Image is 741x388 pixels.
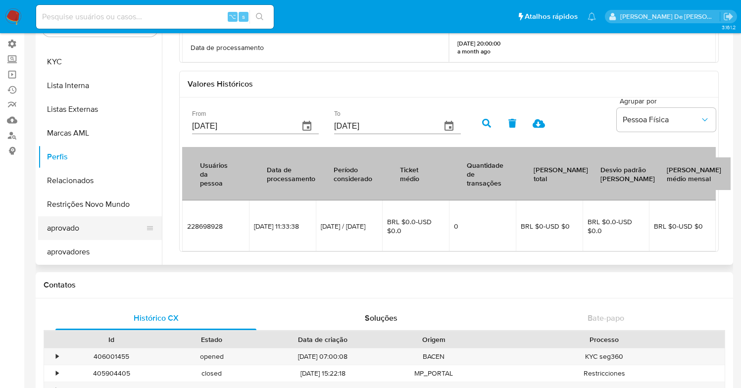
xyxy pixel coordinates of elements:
[387,217,444,235] span: BRL $0.0-USD $0.0
[334,111,341,117] label: To
[242,12,245,21] span: s
[249,10,270,24] button: search-icon
[723,11,734,22] a: Sair
[38,121,162,145] button: Marcas AML
[134,312,179,324] span: Histórico CX
[38,145,162,169] button: Perfis
[321,222,378,231] span: [DATE] / [DATE]
[38,216,154,240] button: aprovado
[38,193,162,216] button: Restrições Novo Mundo
[192,111,206,117] label: From
[191,43,264,52] p: Data de processamento
[455,153,515,194] div: Quantidade de transações
[61,348,162,365] div: 406001455
[391,335,477,344] div: Origem
[588,312,624,324] span: Bate-papo
[588,12,596,21] a: Notificações
[322,157,384,190] div: Período considerado
[254,222,311,231] span: [DATE] 11:33:38
[525,11,578,22] span: Atalhos rápidos
[365,312,397,324] span: Soluções
[384,365,484,382] div: MP_PORTAL
[620,12,720,21] p: caroline.gonzalez@mercadopago.com.br
[162,365,262,382] div: closed
[44,280,725,290] h1: Contatos
[620,97,719,104] span: Agrupar por
[262,348,384,365] div: [DATE] 07:00:08
[269,335,377,344] div: Data de criação
[169,335,255,344] div: Estado
[36,10,274,23] input: Pesquise usuários ou casos...
[38,50,162,74] button: KYC
[262,365,384,382] div: [DATE] 15:22:18
[457,40,500,55] p: [DATE] 20:00:00 a month ago
[722,23,736,31] span: 3.161.2
[588,217,644,235] span: BRL $0.0-USD $0.0
[38,74,162,97] button: Lista Interna
[655,157,733,190] div: [PERSON_NAME] médio mensal
[162,348,262,365] div: opened
[522,157,600,190] div: [PERSON_NAME] total
[187,222,244,231] span: 228698928
[68,335,155,344] div: Id
[255,157,327,190] div: Data de processamento
[623,115,700,125] span: Pessoa Física
[188,153,243,194] div: Usuários da pessoa
[56,369,58,378] div: •
[229,12,236,21] span: ⌥
[484,365,725,382] div: Restricciones
[384,348,484,365] div: BACEN
[491,335,718,344] div: Processo
[38,97,162,121] button: Listas Externas
[454,222,511,231] span: 0
[617,108,716,132] button: Pessoa Física
[56,352,58,361] div: •
[188,79,710,89] h3: Valores Históricos
[521,222,578,231] span: BRL $0-USD $0
[484,348,725,365] div: KYC seg360
[38,240,162,264] button: aprovadores
[654,222,711,231] span: BRL $0-USD $0
[589,157,667,190] div: Desvio padrão [PERSON_NAME]
[61,365,162,382] div: 405904405
[388,157,443,190] div: Ticket médio
[38,169,162,193] button: Relacionados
